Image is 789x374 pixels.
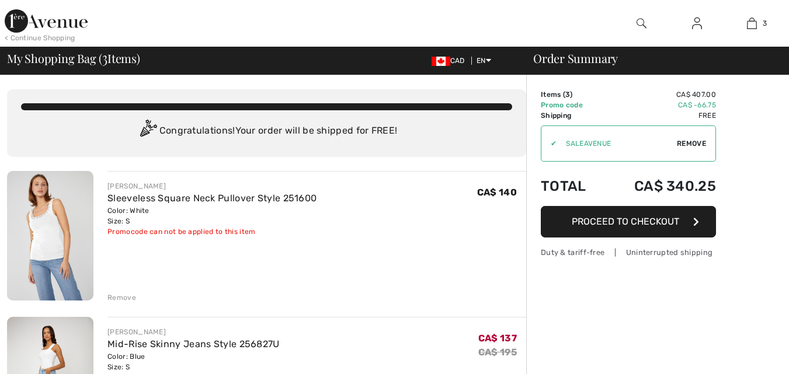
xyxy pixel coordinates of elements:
[603,110,716,121] td: Free
[432,57,450,66] img: Canadian Dollar
[107,181,317,191] div: [PERSON_NAME]
[5,33,75,43] div: < Continue Shopping
[603,166,716,206] td: CA$ 340.25
[7,171,93,300] img: Sleeveless Square Neck Pullover Style 251600
[519,53,782,64] div: Order Summary
[725,16,779,30] a: 3
[541,138,557,149] div: ✔
[541,89,603,100] td: Items ( )
[683,16,711,31] a: Sign In
[541,110,603,121] td: Shipping
[557,126,677,161] input: Promo code
[107,292,136,303] div: Remove
[7,53,140,64] span: My Shopping Bag ( Items)
[677,138,706,149] span: Remove
[432,57,470,65] span: CAD
[107,193,317,204] a: Sleeveless Square Neck Pullover Style 251600
[5,9,88,33] img: 1ère Avenue
[603,89,716,100] td: CA$ 407.00
[136,120,159,143] img: Congratulation2.svg
[478,333,517,344] span: CA$ 137
[102,50,107,65] span: 3
[107,338,280,349] a: Mid-Rise Skinny Jeans Style 256827U
[541,166,603,206] td: Total
[107,226,317,237] div: Promocode can not be applied to this item
[107,351,280,372] div: Color: Blue Size: S
[603,100,716,110] td: CA$ -66.75
[572,216,679,227] span: Proceed to Checkout
[107,205,317,226] div: Color: White Size: S
[541,206,716,237] button: Proceed to Checkout
[637,16,647,30] img: search the website
[477,57,491,65] span: EN
[541,247,716,258] div: Duty & tariff-free | Uninterrupted shipping
[21,120,512,143] div: Congratulations! Your order will be shipped for FREE!
[565,90,570,99] span: 3
[107,327,280,337] div: [PERSON_NAME]
[692,16,702,30] img: My Info
[747,16,757,30] img: My Bag
[763,18,767,29] span: 3
[541,100,603,110] td: Promo code
[477,187,517,198] span: CA$ 140
[478,347,517,358] s: CA$ 195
